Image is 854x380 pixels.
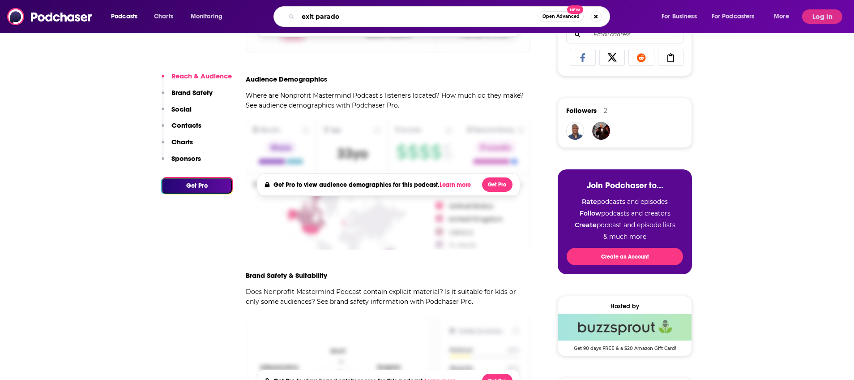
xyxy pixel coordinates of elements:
[171,72,232,80] p: Reach & Audience
[582,198,597,206] strong: Rate
[567,233,683,241] li: & much more
[566,122,584,140] img: demetriusjb
[628,49,654,66] a: Share on Reddit
[154,10,173,23] span: Charts
[105,9,149,24] button: open menu
[604,107,607,115] div: 2
[774,10,789,23] span: More
[162,72,232,88] button: Reach & Audience
[273,181,474,189] h4: Get Pro to view audience demographics for this podcast.
[658,49,684,66] a: Copy Link
[298,9,538,24] input: Search podcasts, credits, & more...
[246,287,531,307] p: Does Nonprofit Mastermind Podcast contain explicit material? Is it suitable for kids or only some...
[655,9,708,24] button: open menu
[712,10,755,23] span: For Podcasters
[580,209,601,217] strong: Follow
[768,9,800,24] button: open menu
[592,122,610,140] img: GordonJayFrost
[567,180,683,190] h3: Join Podchaser to...
[567,248,683,265] button: Create an Account
[440,181,474,189] button: Learn more
[567,221,683,229] li: podcast and episode lists
[706,9,768,24] button: open menu
[162,178,232,194] button: Get Pro
[162,121,201,138] button: Contacts
[246,75,327,83] h3: Audience Demographics
[567,5,583,14] span: New
[191,10,222,23] span: Monitoring
[570,49,596,66] a: Share on Facebook
[558,314,692,350] a: Buzzsprout Deal: Get 90 days FREE & a $20 Amazon Gift Card!
[538,11,584,22] button: Open AdvancedNew
[246,271,327,280] h3: Brand Safety & Suitability
[282,6,619,27] div: Search podcasts, credits, & more...
[162,138,193,154] button: Charts
[542,14,580,19] span: Open Advanced
[566,106,597,115] span: Followers
[171,88,213,97] p: Brand Safety
[662,10,697,23] span: For Business
[567,209,683,217] li: podcasts and creators
[162,154,201,171] button: Sponsors
[566,26,683,43] div: Search followers
[802,9,842,24] button: Log In
[575,221,597,229] strong: Create
[567,198,683,206] li: podcasts and episodes
[171,121,201,130] p: Contacts
[558,302,692,310] div: Hosted by
[599,49,625,66] a: Share on X/Twitter
[171,138,193,146] p: Charts
[246,91,531,110] p: Where are Nonprofit Mastermind Podcast's listeners located? How much do they make? See audience d...
[574,26,676,43] input: Email address...
[111,10,137,23] span: Podcasts
[171,105,192,113] p: Social
[162,88,213,105] button: Brand Safety
[558,314,692,341] img: Buzzsprout Deal: Get 90 days FREE & a $20 Amazon Gift Card!
[148,9,179,24] a: Charts
[171,154,201,163] p: Sponsors
[162,105,192,121] button: Social
[482,177,512,192] button: Get Pro
[184,9,234,24] button: open menu
[7,8,93,25] img: Podchaser - Follow, Share and Rate Podcasts
[558,341,692,351] span: Get 90 days FREE & a $20 Amazon Gift Card!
